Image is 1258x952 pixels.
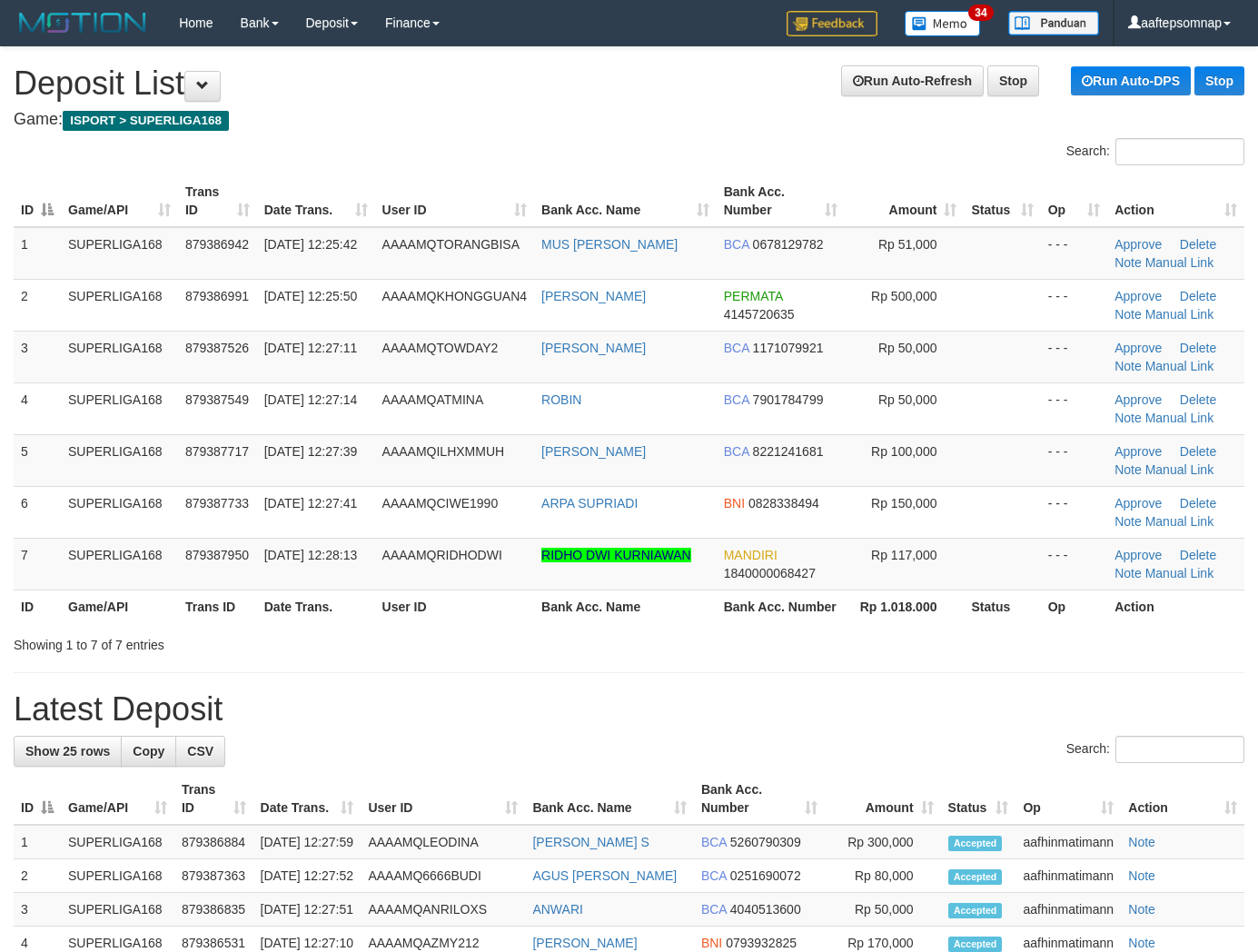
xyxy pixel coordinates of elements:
[541,289,646,303] a: [PERSON_NAME]
[1114,359,1142,373] a: Note
[534,590,717,623] th: Bank Acc. Name
[174,859,253,893] td: 879387363
[871,444,936,459] span: Rp 100,000
[845,590,964,623] th: Rp 1.018.000
[174,825,253,859] td: 879386884
[1180,289,1216,303] a: Delete
[905,11,981,36] img: Button%20Memo.svg
[730,835,801,849] span: Copy 5260790309 to clipboard
[1066,138,1244,165] label: Search:
[1180,341,1216,355] a: Delete
[1114,255,1142,270] a: Note
[25,744,110,759] span: Show 25 rows
[948,937,1003,952] span: Accepted
[1041,175,1107,227] th: Op: activate to sort column ascending
[694,773,825,825] th: Bank Acc. Number: activate to sort column ascending
[175,736,225,767] a: CSV
[187,744,213,759] span: CSV
[941,773,1016,825] th: Status: activate to sort column ascending
[541,496,638,511] a: ARPA SUPRIADI
[534,175,717,227] th: Bank Acc. Name: activate to sort column ascending
[825,825,940,859] td: Rp 300,000
[133,744,164,759] span: Copy
[61,773,174,825] th: Game/API: activate to sort column ascending
[987,65,1039,96] a: Stop
[361,773,525,825] th: User ID: activate to sort column ascending
[264,496,357,511] span: [DATE] 12:27:41
[61,279,178,331] td: SUPERLIGA168
[1145,255,1214,270] a: Manual Link
[14,279,61,331] td: 2
[382,548,502,562] span: AAAAMQRIDHODWI
[825,773,940,825] th: Amount: activate to sort column ascending
[382,237,520,252] span: AAAAMQTORANGBISA
[382,289,527,303] span: AAAAMQKHONGGUAN4
[1114,307,1142,322] a: Note
[701,868,727,883] span: BCA
[701,936,722,950] span: BNI
[968,5,993,21] span: 34
[1114,548,1162,562] a: Approve
[178,590,257,623] th: Trans ID
[61,893,174,927] td: SUPERLIGA168
[14,65,1244,102] h1: Deposit List
[701,835,727,849] span: BCA
[14,773,61,825] th: ID: activate to sort column descending
[878,341,937,355] span: Rp 50,000
[14,736,122,767] a: Show 25 rows
[730,902,801,917] span: Copy 4040513600 to clipboard
[1145,411,1214,425] a: Manual Link
[264,289,357,303] span: [DATE] 12:25:50
[1145,566,1214,580] a: Manual Link
[14,590,61,623] th: ID
[871,548,936,562] span: Rp 117,000
[753,237,824,252] span: Copy 0678129782 to clipboard
[841,65,984,96] a: Run Auto-Refresh
[948,903,1003,918] span: Accepted
[1194,66,1244,95] a: Stop
[382,444,505,459] span: AAAAMQILHXMMUH
[14,825,61,859] td: 1
[1115,138,1244,165] input: Search:
[1121,773,1244,825] th: Action: activate to sort column ascending
[1066,736,1244,763] label: Search:
[724,307,795,322] span: Copy 4145720635 to clipboard
[185,444,249,459] span: 879387717
[253,773,362,825] th: Date Trans.: activate to sort column ascending
[753,341,824,355] span: Copy 1171079921 to clipboard
[1128,902,1155,917] a: Note
[1114,444,1162,459] a: Approve
[257,590,375,623] th: Date Trans.
[532,835,649,849] a: [PERSON_NAME] S
[1180,548,1216,562] a: Delete
[1114,462,1142,477] a: Note
[878,237,937,252] span: Rp 51,000
[1107,175,1244,227] th: Action: activate to sort column ascending
[1041,279,1107,331] td: - - -
[532,902,582,917] a: ANWARI
[1041,382,1107,434] td: - - -
[375,590,534,623] th: User ID
[753,444,824,459] span: Copy 8221241681 to clipboard
[14,893,61,927] td: 3
[1071,66,1191,95] a: Run Auto-DPS
[871,289,936,303] span: Rp 500,000
[382,496,499,511] span: AAAAMQCIWE1990
[63,111,229,131] span: ISPORT > SUPERLIGA168
[361,859,525,893] td: AAAAMQ6666BUDI
[1041,486,1107,538] td: - - -
[14,111,1244,129] h4: Game:
[724,289,783,303] span: PERMATA
[1041,227,1107,280] td: - - -
[1128,868,1155,883] a: Note
[724,341,749,355] span: BCA
[257,175,375,227] th: Date Trans.: activate to sort column ascending
[1015,773,1121,825] th: Op: activate to sort column ascending
[724,444,749,459] span: BCA
[948,836,1003,851] span: Accepted
[14,538,61,590] td: 7
[361,893,525,927] td: AAAAMQANRILOXS
[14,227,61,280] td: 1
[1180,392,1216,407] a: Delete
[1180,444,1216,459] a: Delete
